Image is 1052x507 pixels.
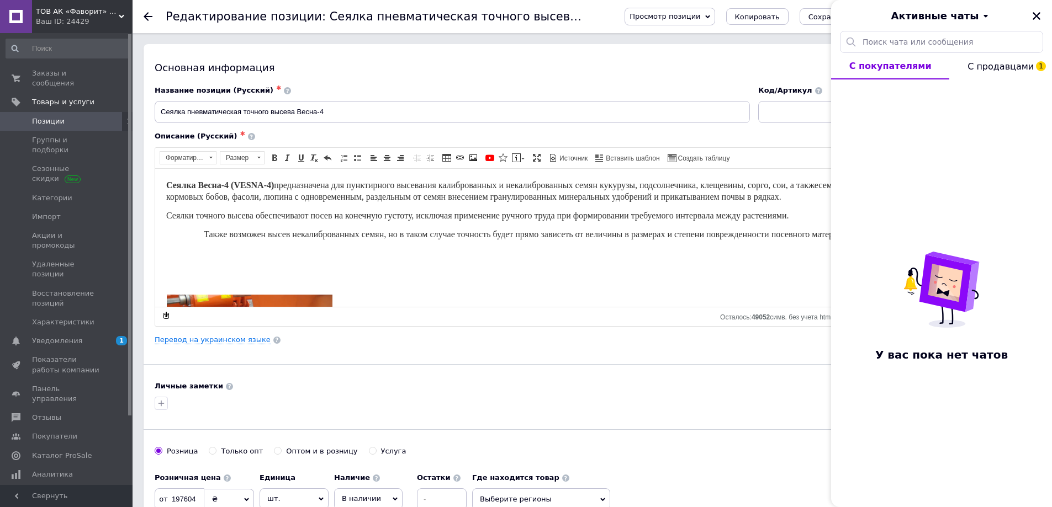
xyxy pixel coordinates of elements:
[144,12,152,21] div: Вернуться назад
[32,451,92,461] span: Каталог ProSale
[32,317,94,327] span: Характеристики
[32,231,102,250] span: Акции и промокоды
[558,154,588,163] span: Источник
[726,8,789,25] button: Копировать
[32,97,94,107] span: Товары и услуги
[1036,61,1046,71] span: 1
[11,11,697,451] body: Визуальный текстовый редактор, 1B7C4EBE-6EDE-4A3A-9F91-3C905BDAC4ED
[424,152,436,164] a: Увеличить отступ
[454,152,466,164] a: Вставить/Редактировать ссылку (Ctrl+L)
[155,86,273,94] span: Название позиции (Русский)
[155,169,864,307] iframe: Визуальный текстовый редактор, 1B7C4EBE-6EDE-4A3A-9F91-3C905BDAC4ED
[831,53,949,79] button: С покупателями
[531,152,543,164] a: Развернуть
[849,61,932,71] span: С покупателями
[116,336,127,345] span: 1
[240,130,245,137] span: ✱
[282,152,294,164] a: Курсив (Ctrl+I)
[32,431,77,441] span: Покупатели
[321,152,334,164] a: Отменить (Ctrl+Z)
[604,154,659,163] span: Вставить шаблон
[160,151,216,164] a: Форматирование
[32,384,102,404] span: Панель управления
[155,61,864,74] div: Основная информация
[949,53,1052,79] button: С продавцами1
[160,152,205,164] span: Форматирование
[11,12,66,21] span: Сеялка Весна
[32,193,72,203] span: Категории
[875,348,1008,361] span: У вас пока нет чатов
[36,7,119,17] span: ТОВ АК «Фаворит» - сельхозтехника, запчасти
[260,473,295,482] b: Единица
[212,495,218,503] span: ₴
[11,12,686,33] span: семян кормовых бобов, фасоли, люпина с одновременным, раздельным от семян внесением гранулированн...
[752,313,770,321] span: 49052
[155,494,169,505] span: от
[32,135,102,155] span: Группы и подборки
[735,13,780,21] span: Копировать
[32,116,65,126] span: Позиции
[394,152,406,164] a: По правому краю
[338,152,350,164] a: Вставить / удалить нумерованный список
[49,61,697,70] span: Также возможен высев некалиброванных семян, но в таком случае точность будет прямо зависеть от ве...
[155,473,221,482] b: Розничная цена
[411,152,423,164] a: Уменьшить отступ
[32,289,102,308] span: Восстановление позиций
[66,12,119,21] strong: -4 (VESNA-4)
[276,84,281,92] span: ✱
[295,152,307,164] a: Подчеркнутый (Ctrl+U)
[308,152,320,164] a: Убрать форматирование
[166,10,628,23] h1: Редактирование позиции: Сеялка пневматическая точного высева Весна-4
[547,152,589,164] a: Источник
[32,355,102,375] span: Показатели работы компании
[32,212,61,222] span: Импорт
[381,152,393,164] a: По центру
[862,9,1021,23] button: Активные чаты
[467,152,479,164] a: Изображение
[220,151,265,164] a: Размер
[32,164,102,184] span: Сезонные скидки
[155,101,750,123] input: Например, H&M женское платье зеленое 38 размер вечернее макси с блестками
[676,154,730,163] span: Создать таблицу
[155,335,271,344] a: Перевод на украинском языке
[36,17,133,26] div: Ваш ID: 24429
[155,382,223,390] b: Личные заметки
[417,473,451,482] b: Остатки
[11,42,633,51] span: Сеялки точного высева обеспечивают посев на конечную густоту, исключая применение ручного труда п...
[167,446,198,456] div: Розница
[6,39,130,58] input: Поиск
[32,469,73,479] span: Аналитика
[368,152,380,164] a: По левому краю
[666,152,732,164] a: Создать таблицу
[758,86,812,94] span: Код/Артикул
[484,152,496,164] a: Добавить видео с YouTube
[268,152,281,164] a: Полужирный (Ctrl+B)
[32,336,82,346] span: Уведомления
[160,309,172,322] a: Сделать резервную копию сейчас
[66,12,664,21] span: предназначена для пунктирного высевания калиброванных и некалиброванных семян кукурузы, подсолнеч...
[840,31,1043,53] input: Поиск чата или сообщения
[1030,9,1043,23] button: Закрыть
[891,9,979,23] span: Активные чаты
[472,473,559,482] b: Где находится товар
[220,152,253,164] span: Размер
[351,152,363,164] a: Вставить / удалить маркированный список
[720,311,856,321] div: Подсчет символов
[155,132,237,140] span: Описание (Русский)
[286,446,357,456] div: Оптом и в розницу
[32,68,102,88] span: Заказы и сообщения
[32,259,102,279] span: Удаленные позиции
[808,13,920,21] i: Сохранить, перейти к списку
[800,8,929,25] button: Сохранить, перейти к списку
[381,446,406,456] div: Услуга
[630,12,700,20] span: Просмотр позиции
[221,446,263,456] div: Только опт
[510,152,526,164] a: Вставить сообщение
[968,61,1034,72] span: С продавцами
[342,494,381,503] span: В наличии
[594,152,661,164] a: Вставить шаблон
[497,152,509,164] a: Вставить иконку
[334,473,370,482] b: Наличие
[32,413,61,423] span: Отзывы
[441,152,453,164] a: Таблица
